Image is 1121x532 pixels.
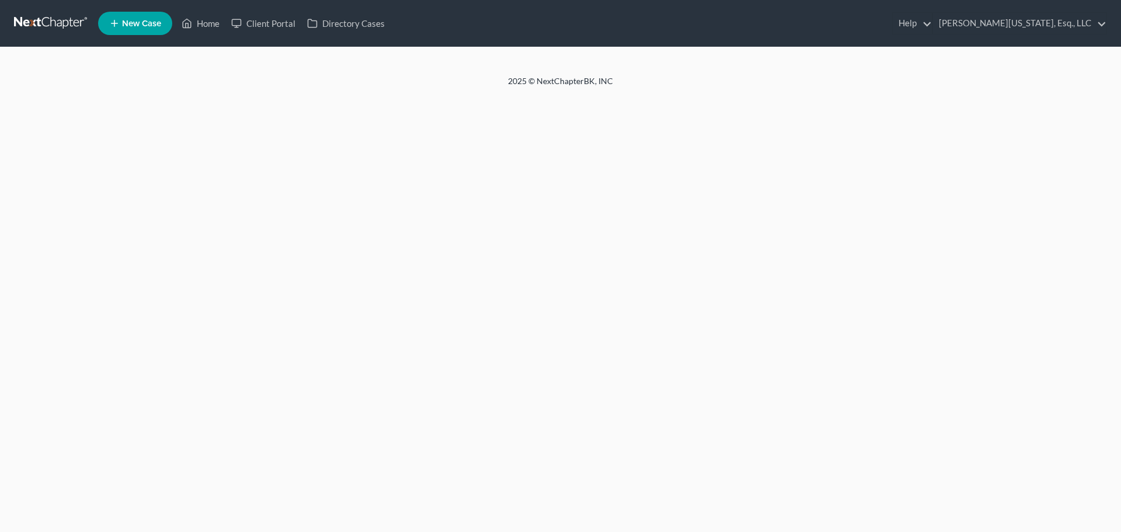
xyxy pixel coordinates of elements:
a: [PERSON_NAME][US_STATE], Esq., LLC [933,13,1106,34]
a: Directory Cases [301,13,391,34]
a: Client Portal [225,13,301,34]
div: 2025 © NextChapterBK, INC [228,75,893,96]
new-legal-case-button: New Case [98,12,172,35]
a: Home [176,13,225,34]
a: Help [893,13,932,34]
